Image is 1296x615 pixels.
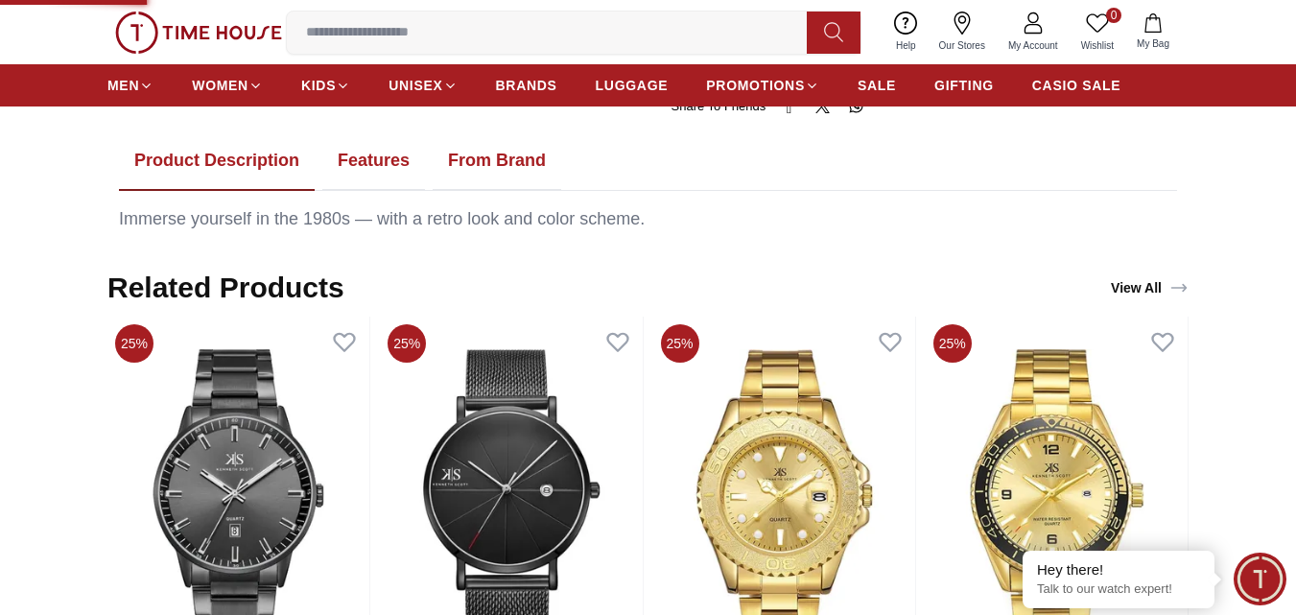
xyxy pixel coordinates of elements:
span: KIDS [301,76,336,95]
span: Help [888,38,924,53]
span: BRANDS [496,76,557,95]
button: Product Description [119,131,315,191]
a: PROMOTIONS [706,68,819,103]
a: CASIO SALE [1032,68,1121,103]
a: GIFTING [934,68,994,103]
p: Talk to our watch expert! [1037,581,1200,598]
a: UNISEX [389,68,457,103]
span: UNISEX [389,76,442,95]
a: View All [1107,274,1192,301]
span: GIFTING [934,76,994,95]
span: Our Stores [931,38,993,53]
a: Help [884,8,928,57]
span: WOMEN [192,76,248,95]
button: My Bag [1125,10,1181,55]
a: 0Wishlist [1070,8,1125,57]
span: My Account [1001,38,1066,53]
span: 25% [115,324,153,363]
span: 0 [1106,8,1121,23]
h2: Related Products [107,271,344,305]
span: CASIO SALE [1032,76,1121,95]
span: MEN [107,76,139,95]
span: PROMOTIONS [706,76,805,95]
div: View All [1111,278,1189,297]
a: BRANDS [496,68,557,103]
button: From Brand [433,131,561,191]
span: SALE [858,76,896,95]
span: 25% [388,324,426,363]
button: Features [322,131,425,191]
a: KIDS [301,68,350,103]
span: 25% [661,324,699,363]
div: Hey there! [1037,560,1200,580]
a: LUGGAGE [596,68,669,103]
span: LUGGAGE [596,76,669,95]
span: My Bag [1129,36,1177,51]
a: MEN [107,68,153,103]
img: ... [115,12,282,54]
div: Immerse yourself in the 1980s — with a retro look and color scheme. [119,206,1177,232]
div: Chat Widget [1234,553,1286,605]
a: Our Stores [928,8,997,57]
span: 25% [933,324,972,363]
a: SALE [858,68,896,103]
a: WOMEN [192,68,263,103]
span: Wishlist [1073,38,1121,53]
